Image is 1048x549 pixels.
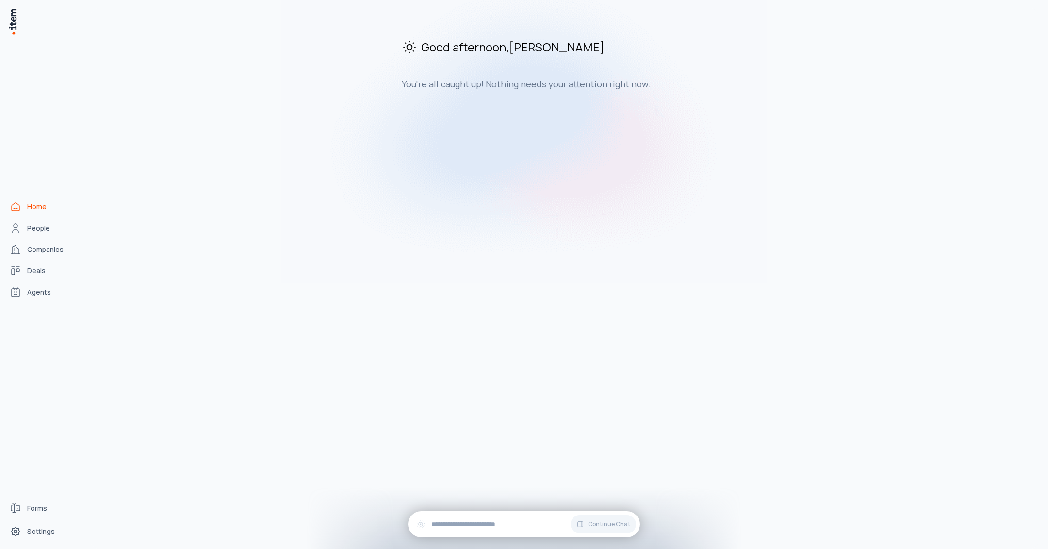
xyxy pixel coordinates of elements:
span: Forms [27,503,47,513]
span: Deals [27,266,46,276]
a: Forms [6,499,80,518]
span: Home [27,202,47,212]
span: Companies [27,245,64,254]
span: People [27,223,50,233]
button: Continue Chat [571,515,636,533]
a: Companies [6,240,80,259]
a: Settings [6,522,80,541]
a: People [6,218,80,238]
img: Item Brain Logo [8,8,17,35]
a: Agents [6,283,80,302]
span: Continue Chat [588,520,630,528]
span: Agents [27,287,51,297]
span: Settings [27,527,55,536]
a: Deals [6,261,80,281]
div: Continue Chat [408,511,640,537]
h2: Good afternoon , [PERSON_NAME] [402,39,728,55]
h3: You're all caught up! Nothing needs your attention right now. [402,78,728,90]
a: Home [6,197,80,216]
